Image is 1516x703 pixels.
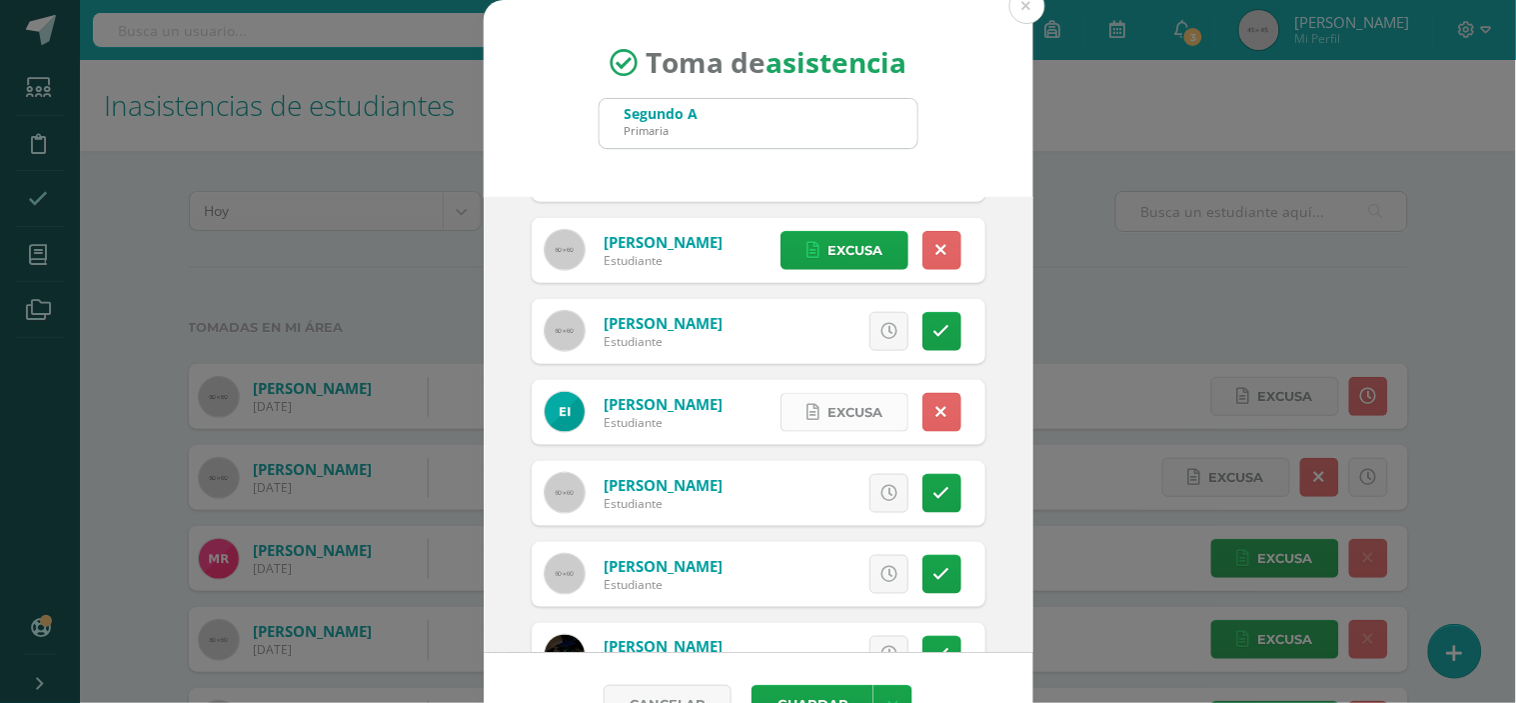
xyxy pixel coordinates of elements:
a: Excusa [780,231,908,270]
img: 60x60 [545,554,585,594]
a: [PERSON_NAME] [604,313,723,333]
img: 60x60 [545,311,585,351]
div: Estudiante [604,576,723,593]
div: Estudiante [604,252,723,269]
a: [PERSON_NAME] [604,637,723,657]
img: 718f54fb0f26f47ffd1e71b0a6a47848.png [545,392,585,432]
a: [PERSON_NAME] [604,475,723,495]
div: Estudiante [604,414,723,431]
strong: asistencia [765,44,906,82]
img: 60x60 [545,230,585,270]
a: [PERSON_NAME] [604,232,723,252]
span: Excusa [827,394,882,431]
div: Primaria [625,123,699,138]
a: [PERSON_NAME] [604,556,723,576]
div: Segundo A [625,104,699,123]
img: 154bfa872e753fc08c08dca4ea0af92a.png [545,635,585,675]
img: 60x60 [545,473,585,513]
span: Toma de [646,44,906,82]
a: Excusa [780,393,908,432]
input: Busca un grado o sección aquí... [600,99,917,148]
div: Estudiante [604,495,723,512]
div: Estudiante [604,333,723,350]
span: Excusa [827,232,882,269]
a: [PERSON_NAME] [604,394,723,414]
